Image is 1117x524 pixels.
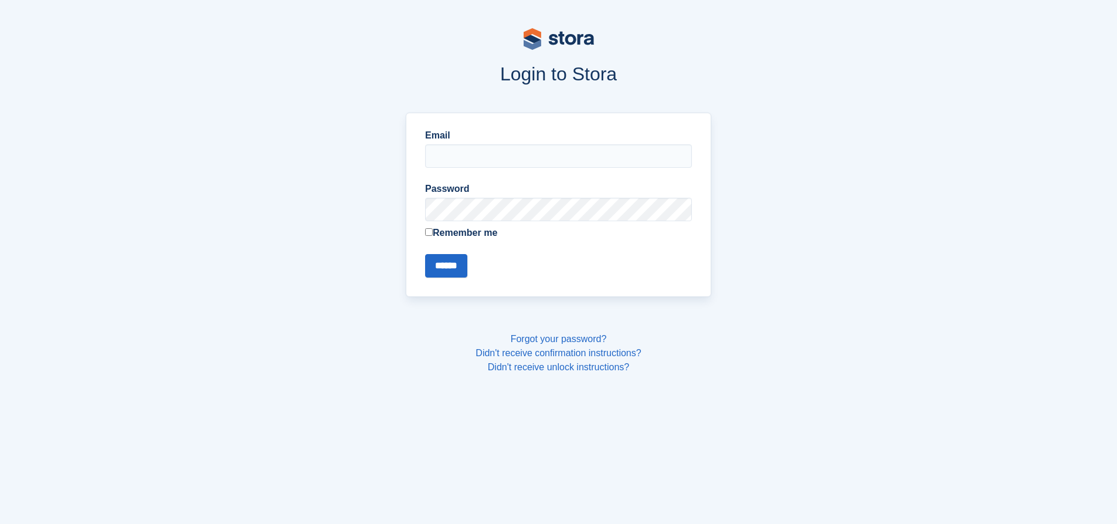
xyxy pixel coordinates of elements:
a: Didn't receive unlock instructions? [488,362,629,372]
a: Didn't receive confirmation instructions? [476,348,641,358]
a: Forgot your password? [511,334,607,344]
h1: Login to Stora [182,63,935,84]
label: Email [425,129,692,143]
label: Password [425,182,692,196]
input: Remember me [425,228,433,236]
img: stora-logo-53a41332b3708ae10de48c4981b4e9114cc0af31d8433b30ea865607fb682f29.svg [524,28,594,50]
label: Remember me [425,226,692,240]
